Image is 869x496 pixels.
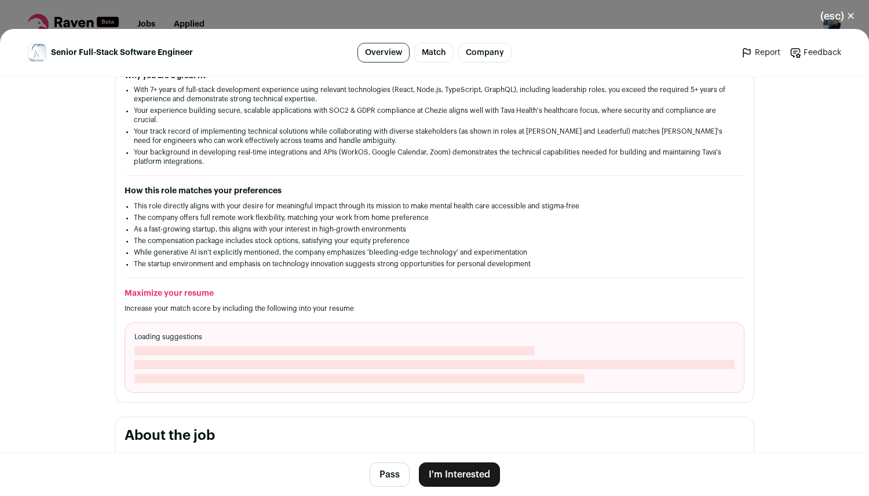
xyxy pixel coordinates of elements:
div: Loading suggestions [125,322,744,393]
li: As a fast-growing startup, this aligns with your interest in high-growth environments [134,225,735,234]
a: Company [458,43,512,63]
button: I'm Interested [419,462,500,487]
a: Match [414,43,454,63]
li: Your track record of implementing technical solutions while collaborating with diverse stakeholde... [134,127,735,145]
li: While generative AI isn't explicitly mentioned, the company emphasizes 'bleeding-edge technology'... [134,248,735,257]
p: Increase your match score by including the following into your resume [125,304,744,313]
li: Your experience building secure, scalable applications with SOC2 & GDPR compliance at Chezie alig... [134,106,735,124]
li: Your background in developing real-time integrations and APIs (WorkOS, Google Calendar, Zoom) dem... [134,148,735,166]
button: Close modal [806,3,869,29]
li: The startup environment and emphasis on technology innovation suggests strong opportunities for p... [134,259,735,269]
button: Pass [370,462,410,487]
h2: About the job [125,427,744,445]
a: Feedback [790,47,841,58]
li: The company offers full remote work flexibility, matching your work from home preference [134,213,735,222]
a: Report [741,47,780,58]
h2: Maximize your resume [125,288,744,299]
a: Overview [357,43,410,63]
li: This role directly aligns with your desire for meaningful impact through its mission to make ment... [134,201,735,211]
span: Senior Full-Stack Software Engineer [51,47,193,58]
img: b960c0739375d84c65b6535a4f454e1a5a4690333e0f62c7753b6bfc04f622da.jpg [28,41,46,65]
li: The compensation package includes stock options, satisfying your equity preference [134,236,735,245]
li: With 7+ years of full-stack development experience using relevant technologies (React, Node.js, T... [134,85,735,104]
h2: How this role matches your preferences [125,185,744,197]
